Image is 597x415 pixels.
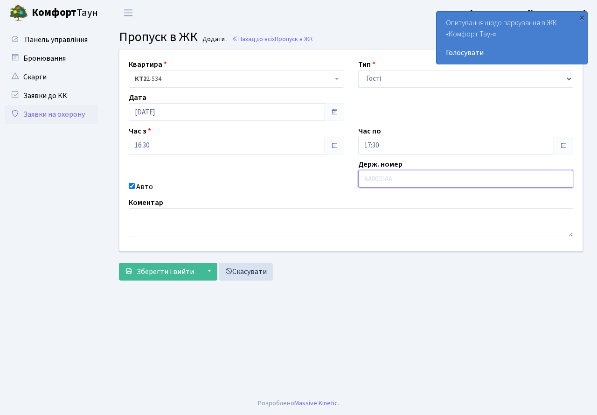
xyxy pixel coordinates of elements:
a: Заявки до КК [5,86,98,105]
label: Час з [129,126,151,137]
a: [EMAIL_ADDRESS][DOMAIN_NAME] [470,7,586,19]
img: logo.png [9,4,28,22]
label: Квартира [129,59,167,70]
a: Бронювання [5,49,98,68]
a: Massive Kinetic [294,398,338,408]
label: Держ. номер [358,159,403,170]
a: Заявки на охорону [5,105,98,124]
button: Зберегти і вийти [119,263,200,281]
small: Додати . [201,35,228,43]
span: Таун [32,5,98,21]
span: <b>КТ2</b>&nbsp;&nbsp;&nbsp;2-534 [135,74,333,84]
label: Коментар [129,197,163,208]
label: Час по [358,126,381,137]
span: Панель управління [25,35,88,45]
div: Опитування щодо паркування в ЖК «Комфорт Таун» [437,12,587,64]
span: Пропуск в ЖК [275,35,313,43]
span: <b>КТ2</b>&nbsp;&nbsp;&nbsp;2-534 [129,70,344,88]
label: Тип [358,59,375,70]
label: Дата [129,92,146,103]
div: × [577,13,586,22]
span: Зберегти і вийти [137,267,194,277]
a: Назад до всіхПропуск в ЖК [232,35,313,43]
button: Переключити навігацію [117,5,140,21]
label: Авто [136,181,153,192]
div: Розроблено . [258,398,339,408]
input: AA0001AA [358,170,574,188]
a: Панель управління [5,30,98,49]
span: Пропуск в ЖК [119,28,198,46]
a: Голосувати [446,47,578,58]
a: Скасувати [219,263,273,281]
b: [EMAIL_ADDRESS][DOMAIN_NAME] [470,8,586,18]
b: Комфорт [32,5,76,20]
b: КТ2 [135,74,146,84]
a: Скарги [5,68,98,86]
